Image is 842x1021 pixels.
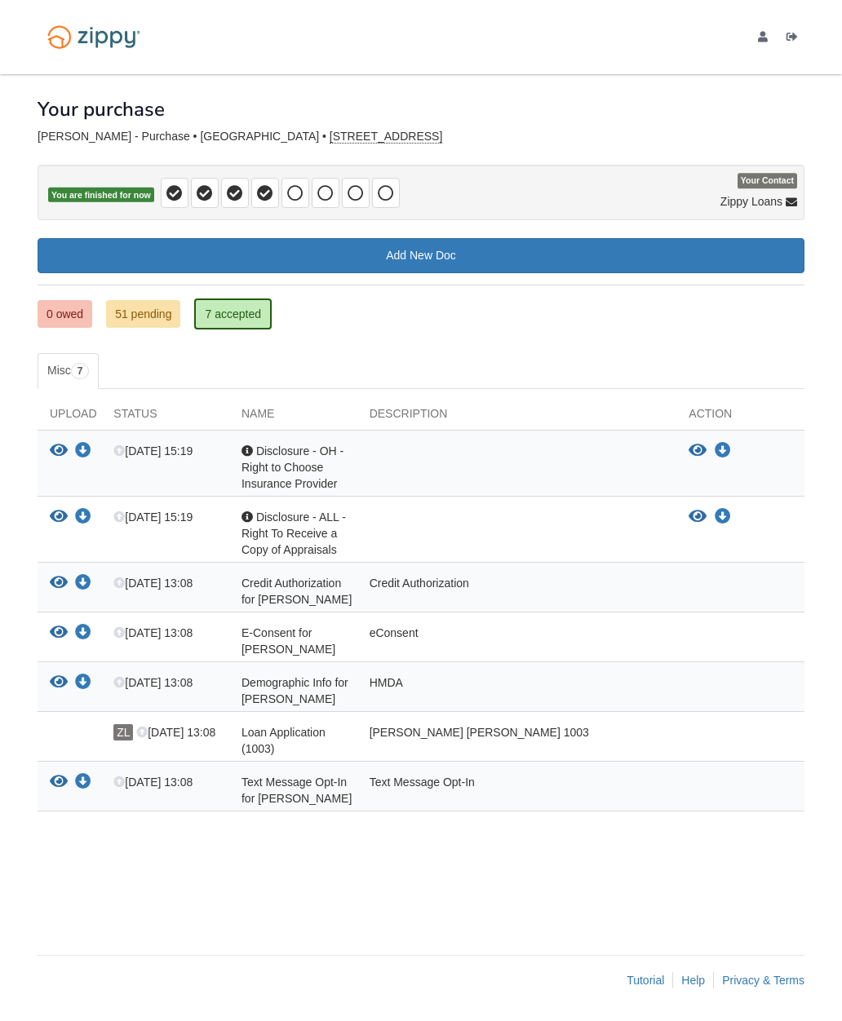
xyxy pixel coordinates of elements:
span: You are finished for now [48,188,154,203]
a: 0 owed [38,300,92,328]
button: View Demographic Info for Ethan Warren Seip [50,674,68,692]
span: ZL [113,724,133,740]
a: Download Disclosure - OH - Right to Choose Insurance Provider [715,444,731,457]
span: E-Consent for [PERSON_NAME] [242,626,335,656]
div: [PERSON_NAME] [PERSON_NAME] 1003 [357,724,677,757]
a: Download Demographic Info for Ethan Warren Seip [75,677,91,690]
span: Zippy Loans [720,193,782,210]
span: 7 [71,363,90,379]
span: [DATE] 13:08 [136,726,215,739]
a: Download Disclosure - ALL - Right To Receive a Copy of Appraisals [715,510,731,524]
a: Download Disclosure - ALL - Right To Receive a Copy of Appraisals [75,511,91,524]
span: [DATE] 13:08 [113,626,193,639]
span: Disclosure - OH - Right to Choose Insurance Provider [242,444,343,490]
span: Text Message Opt-In for [PERSON_NAME] [242,776,352,805]
div: Text Message Opt-In [357,774,677,807]
a: Download Text Message Opt-In for Ethan Warren Seip [75,776,91,789]
a: Add New Doc [38,238,804,273]
a: 51 pending [106,300,180,328]
div: HMDA [357,674,677,707]
button: View Disclosure - ALL - Right To Receive a Copy of Appraisals [689,509,707,525]
button: View Text Message Opt-In for Ethan Warren Seip [50,774,68,791]
button: View Disclosure - ALL - Right To Receive a Copy of Appraisals [50,509,68,526]
a: Misc [38,353,99,389]
span: [DATE] 15:19 [113,510,193,524]
a: Help [681,974,705,987]
div: Status [101,405,229,430]
div: Description [357,405,677,430]
div: Credit Authorization [357,575,677,608]
a: Log out [787,31,804,47]
span: [DATE] 13:08 [113,577,193,590]
span: Your Contact [738,174,797,189]
a: Download Credit Authorization for Ethan Seip [75,577,91,590]
span: Credit Authorization for [PERSON_NAME] [242,577,352,606]
span: Disclosure - ALL - Right To Receive a Copy of Appraisals [242,510,346,556]
h1: Your purchase [38,99,165,120]
a: edit profile [758,31,774,47]
div: [PERSON_NAME] - Purchase • [GEOGRAPHIC_DATA] • [38,130,804,144]
span: [DATE] 15:19 [113,444,193,457]
div: eConsent [357,625,677,657]
div: Upload [38,405,101,430]
a: Tutorial [627,974,664,987]
button: View E-Consent for Ethan Seip [50,625,68,642]
span: [DATE] 13:08 [113,776,193,789]
button: View Credit Authorization for Ethan Seip [50,575,68,592]
button: View Disclosure - OH - Right to Choose Insurance Provider [689,443,707,459]
a: Privacy & Terms [722,974,804,987]
a: 7 accepted [194,298,272,329]
div: Action [676,405,804,430]
span: Demographic Info for [PERSON_NAME] [242,676,348,705]
button: View Disclosure - OH - Right to Choose Insurance Provider [50,443,68,460]
span: Loan Application (1003) [242,726,326,755]
img: Logo [38,18,150,56]
a: Download Disclosure - OH - Right to Choose Insurance Provider [75,445,91,458]
div: Name [229,405,357,430]
span: [DATE] 13:08 [113,676,193,689]
a: Download E-Consent for Ethan Seip [75,627,91,640]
